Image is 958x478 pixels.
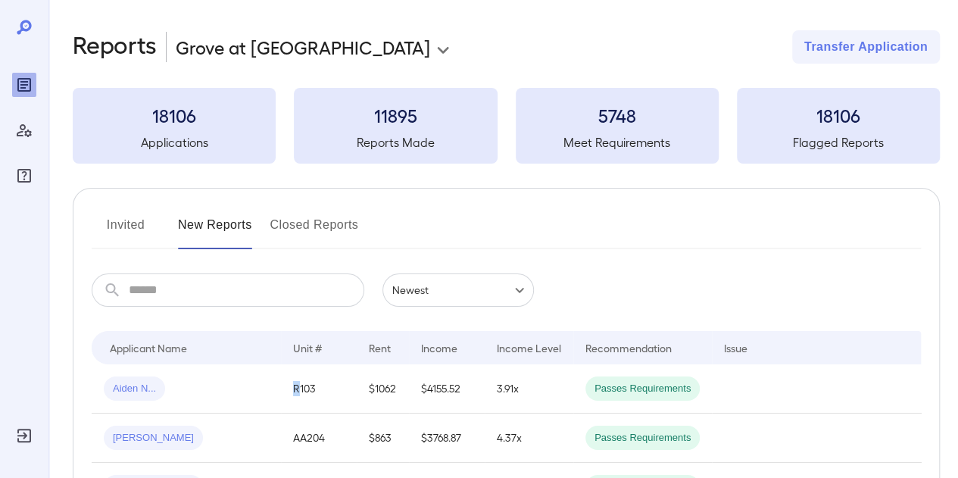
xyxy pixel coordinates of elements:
[12,73,36,97] div: Reports
[294,103,497,127] h3: 11895
[281,364,357,414] td: R103
[73,88,940,164] summary: 18106Applications11895Reports Made5748Meet Requirements18106Flagged Reports
[369,339,393,357] div: Rent
[176,35,430,59] p: Grove at [GEOGRAPHIC_DATA]
[12,118,36,142] div: Manage Users
[585,339,672,357] div: Recommendation
[357,414,409,463] td: $863
[737,133,940,152] h5: Flagged Reports
[92,213,160,249] button: Invited
[73,30,157,64] h2: Reports
[409,414,485,463] td: $3768.87
[293,339,322,357] div: Unit #
[792,30,940,64] button: Transfer Application
[104,431,203,445] span: [PERSON_NAME]
[737,103,940,127] h3: 18106
[516,103,719,127] h3: 5748
[409,364,485,414] td: $4155.52
[12,423,36,448] div: Log Out
[516,133,719,152] h5: Meet Requirements
[485,414,573,463] td: 4.37x
[294,133,497,152] h5: Reports Made
[497,339,561,357] div: Income Level
[421,339,457,357] div: Income
[485,364,573,414] td: 3.91x
[110,339,187,357] div: Applicant Name
[724,339,748,357] div: Issue
[104,382,165,396] span: Aiden N...
[382,273,534,307] div: Newest
[73,103,276,127] h3: 18106
[585,431,700,445] span: Passes Requirements
[178,213,252,249] button: New Reports
[270,213,359,249] button: Closed Reports
[585,382,700,396] span: Passes Requirements
[357,364,409,414] td: $1062
[12,164,36,188] div: FAQ
[73,133,276,152] h5: Applications
[281,414,357,463] td: AA204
